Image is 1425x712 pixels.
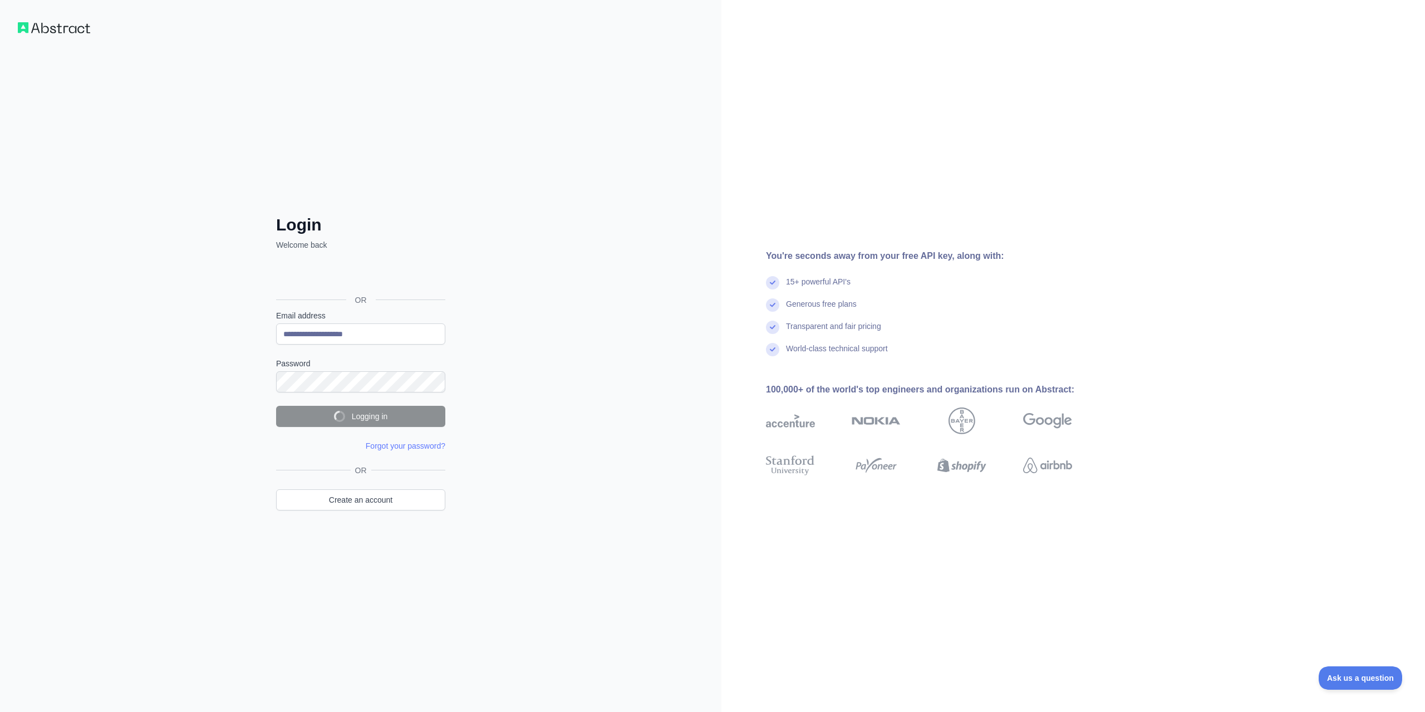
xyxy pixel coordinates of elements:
a: Create an account [276,489,445,510]
span: OR [351,465,371,476]
img: check mark [766,343,779,356]
p: Welcome back [276,239,445,251]
label: Password [276,358,445,369]
img: accenture [766,407,815,434]
img: check mark [766,298,779,312]
a: Forgot your password? [366,441,445,450]
img: nokia [852,407,901,434]
img: bayer [949,407,975,434]
img: check mark [766,276,779,289]
h2: Login [276,215,445,235]
div: Generous free plans [786,298,857,321]
img: airbnb [1023,453,1072,478]
img: Workflow [18,22,90,33]
img: check mark [766,321,779,334]
img: shopify [937,453,986,478]
iframe: Schaltfläche „Über Google anmelden“ [271,263,449,287]
button: Logging in [276,406,445,427]
div: World-class technical support [786,343,888,365]
img: google [1023,407,1072,434]
div: 100,000+ of the world's top engineers and organizations run on Abstract: [766,383,1108,396]
img: payoneer [852,453,901,478]
div: Transparent and fair pricing [786,321,881,343]
span: OR [346,294,376,306]
label: Email address [276,310,445,321]
img: stanford university [766,453,815,478]
div: 15+ powerful API's [786,276,851,298]
div: You're seconds away from your free API key, along with: [766,249,1108,263]
iframe: Toggle Customer Support [1319,666,1403,690]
